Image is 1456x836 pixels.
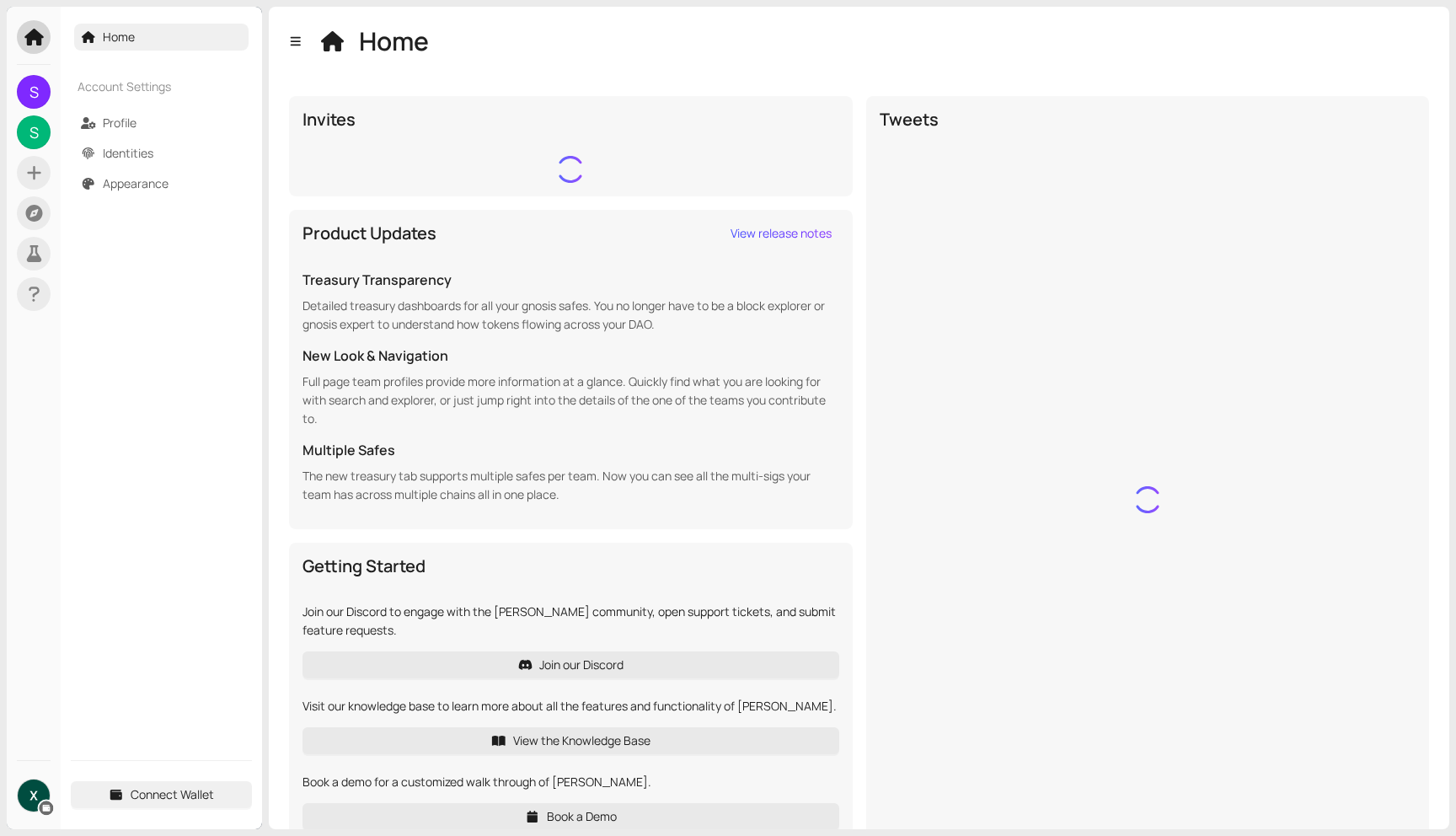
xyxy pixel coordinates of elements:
[302,270,839,290] h5: Treasury Transparency
[302,346,839,366] h5: New Look & Navigation
[302,440,839,460] h5: Multiple Safes
[302,297,839,334] p: Detailed treasury dashboards for all your gnosis safes. You no longer have to be a block explorer...
[302,603,839,640] p: Join our Discord to engage with the [PERSON_NAME] community, open support tickets, and submit fea...
[71,67,252,106] div: Account Settings
[29,75,39,109] span: S
[302,108,839,131] div: Invites
[302,555,839,578] div: Getting Started
[131,785,214,804] span: Connect Wallet
[78,78,216,96] span: Account Settings
[302,773,839,791] p: Book a demo for a customized walk through of [PERSON_NAME].
[103,29,135,45] a: Home
[103,145,153,161] a: Identities
[302,651,839,678] a: Join our Discord
[71,781,252,808] button: Connect Wallet
[302,222,723,245] div: Product Updates
[302,803,839,830] a: Book a Demo
[731,224,832,243] span: View release notes
[552,151,590,189] img: something
[359,25,431,57] div: Home
[302,727,839,754] a: View the Knowledge Base
[103,115,136,131] a: Profile
[103,175,169,191] a: Appearance
[539,656,624,674] span: Join our Discord
[880,108,1416,131] div: Tweets
[302,697,839,715] p: Visit our knowledge base to learn more about all the features and functionality of [PERSON_NAME].
[18,780,50,812] img: ACg8ocL2PLSHMB-tEaOxArXAbWMbuPQZH6xV--tiP_qvgO-k-ozjdA=s500
[723,220,839,247] a: View release notes
[547,807,617,826] span: Book a Demo
[1128,481,1166,519] img: something
[513,731,650,750] span: View the Knowledge Base
[302,372,839,428] p: Full page team profiles provide more information at a glance. Quickly find what you are looking f...
[302,467,839,504] p: The new treasury tab supports multiple safes per team. Now you can see all the multi-sigs your te...
[29,115,39,149] span: S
